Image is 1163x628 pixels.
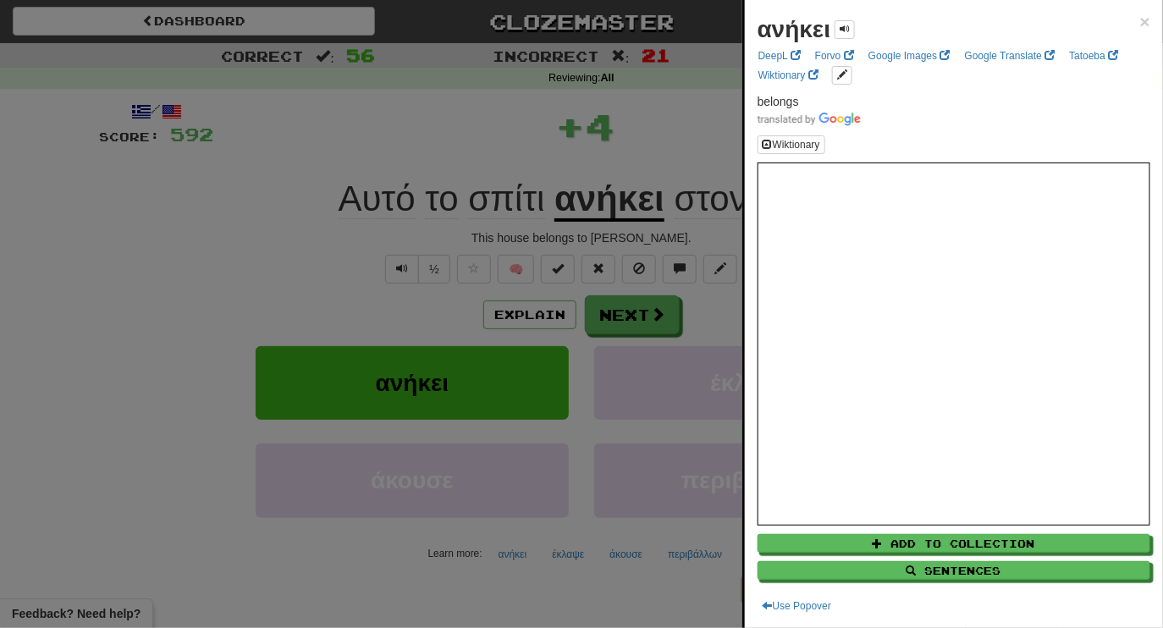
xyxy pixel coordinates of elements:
span: belongs [758,95,799,108]
a: Forvo [810,47,859,65]
span: × [1140,12,1150,31]
button: Add to Collection [758,534,1150,553]
a: DeepL [753,47,806,65]
strong: ανήκει [758,16,831,42]
button: Wiktionary [758,135,825,154]
button: Use Popover [758,597,836,615]
a: Google Images [863,47,956,65]
button: Sentences [758,561,1150,580]
a: Tatoeba [1065,47,1124,65]
a: Google Translate [960,47,1061,65]
a: Wiktionary [753,66,824,85]
button: edit links [832,66,852,85]
img: Color short [758,113,861,126]
button: Close [1140,13,1150,30]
